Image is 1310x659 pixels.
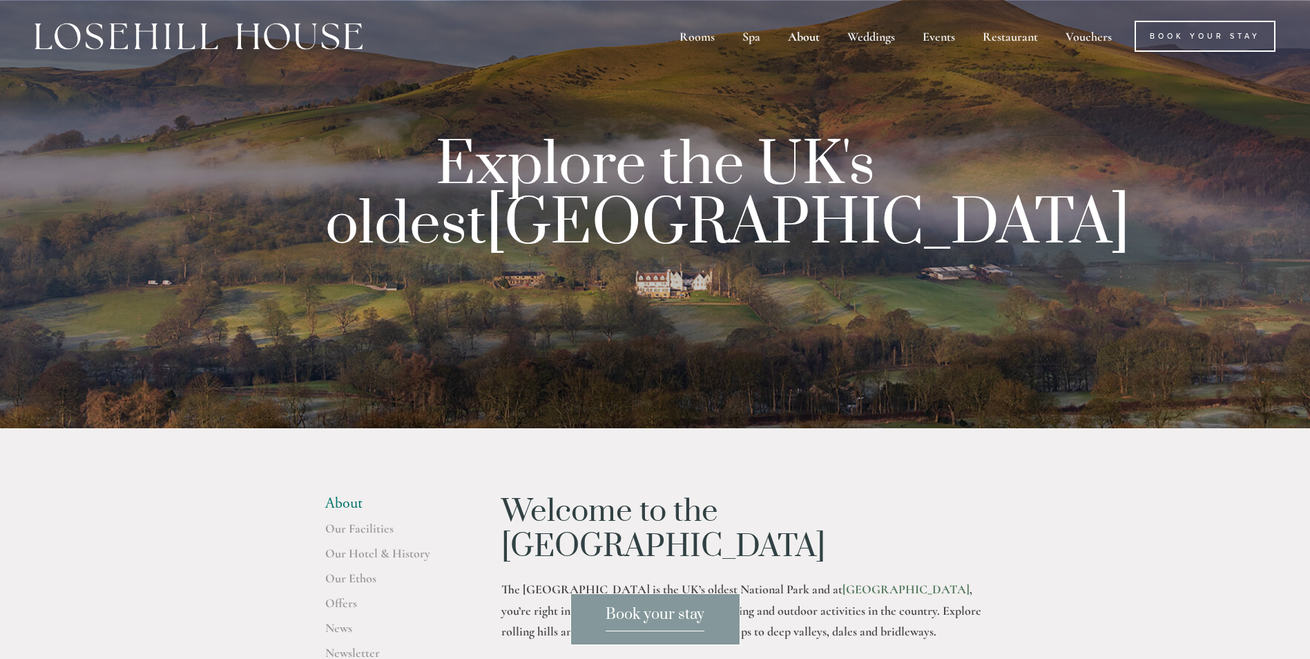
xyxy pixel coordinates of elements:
a: Vouchers [1053,21,1124,52]
div: Rooms [667,21,727,52]
a: Our Ethos [325,571,457,595]
a: Book your stay [570,593,740,645]
span: Book your stay [606,605,704,631]
p: Explore the UK's oldest [325,138,985,256]
li: About [325,495,457,513]
a: Our Facilities [325,521,457,546]
div: Spa [730,21,773,52]
div: Weddings [835,21,907,52]
div: Events [910,21,967,52]
a: [GEOGRAPHIC_DATA] [842,582,970,597]
div: About [776,21,832,52]
p: The [GEOGRAPHIC_DATA] is the UK’s oldest National Park and at , you’re right in the heart of some... [501,579,985,642]
strong: [GEOGRAPHIC_DATA] [486,186,1130,263]
img: Losehill House [35,23,363,50]
a: Book Your Stay [1135,21,1275,52]
a: Our Hotel & History [325,546,457,571]
div: Restaurant [970,21,1050,52]
h1: Welcome to the [GEOGRAPHIC_DATA] [501,495,985,564]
